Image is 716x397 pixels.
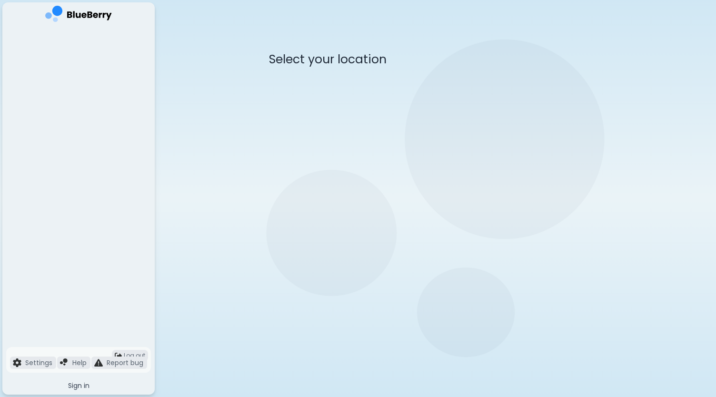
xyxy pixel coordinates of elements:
p: Select your location [269,51,602,67]
img: logout [115,352,122,359]
span: Sign in [68,381,89,390]
span: Log out [124,352,145,359]
p: Report bug [107,358,143,367]
img: company logo [45,6,112,25]
img: file icon [94,358,103,367]
button: Sign in [6,377,151,395]
img: file icon [13,358,21,367]
img: file icon [60,358,69,367]
p: Settings [25,358,52,367]
p: Help [72,358,87,367]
